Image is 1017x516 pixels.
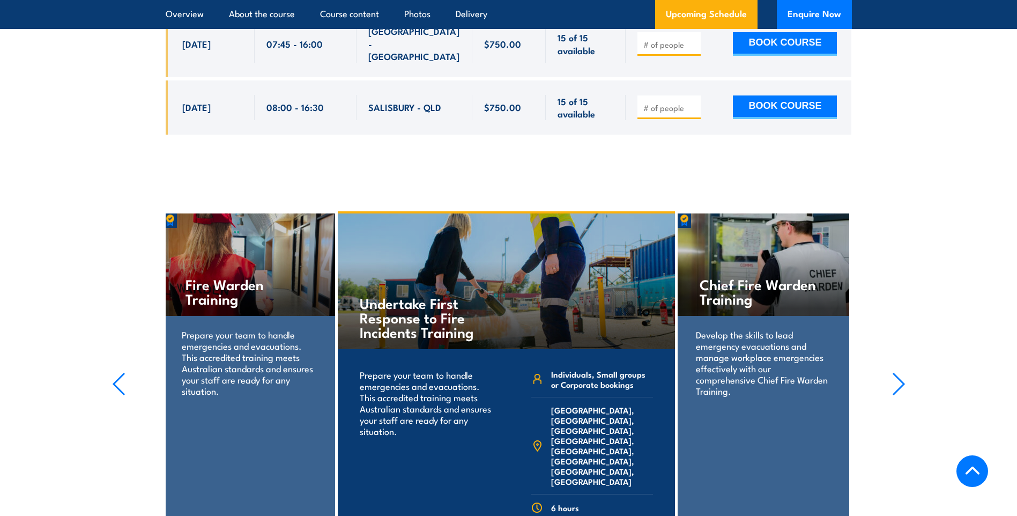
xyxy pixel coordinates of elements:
[484,101,521,113] span: $750.00
[484,38,521,50] span: $750.00
[368,25,461,62] span: [GEOGRAPHIC_DATA] - [GEOGRAPHIC_DATA]
[551,369,653,389] span: Individuals, Small groups or Corporate bookings
[733,32,837,56] button: BOOK COURSE
[551,503,579,513] span: 6 hours
[266,38,323,50] span: 07:45 - 16:00
[558,95,614,120] span: 15 of 15 available
[643,39,697,50] input: # of people
[558,31,614,56] span: 15 of 15 available
[182,329,316,396] p: Prepare your team to handle emergencies and evacuations. This accredited training meets Australia...
[643,102,697,113] input: # of people
[360,369,492,437] p: Prepare your team to handle emergencies and evacuations. This accredited training meets Australia...
[360,296,486,339] h4: Undertake First Response to Fire Incidents Training
[551,405,653,486] span: [GEOGRAPHIC_DATA], [GEOGRAPHIC_DATA], [GEOGRAPHIC_DATA], [GEOGRAPHIC_DATA], [GEOGRAPHIC_DATA], [G...
[368,101,441,113] span: SALISBURY - QLD
[182,38,211,50] span: [DATE]
[182,101,211,113] span: [DATE]
[185,277,313,306] h4: Fire Warden Training
[700,277,827,306] h4: Chief Fire Warden Training
[266,101,324,113] span: 08:00 - 16:30
[696,329,830,396] p: Develop the skills to lead emergency evacuations and manage workplace emergencies effectively wit...
[733,95,837,119] button: BOOK COURSE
